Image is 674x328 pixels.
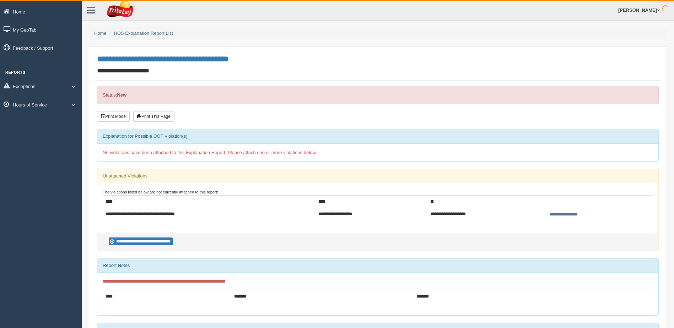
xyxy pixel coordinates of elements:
[133,111,174,122] button: Print This Page
[97,169,658,183] div: Unattached Violations
[94,31,107,36] a: Home
[97,86,659,104] div: Status:
[97,111,130,122] button: Print Mode
[97,129,658,143] div: Explanation for Possible DOT Violation(s)
[103,150,317,155] span: No violations have been attached to this Explanation Report. Please attach one or more violations...
[97,258,658,273] div: Report Notes
[114,31,173,36] a: HOS Explanation Report List
[103,190,218,194] small: The violations listed below are not currently attached to this report:
[117,92,126,98] strong: New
